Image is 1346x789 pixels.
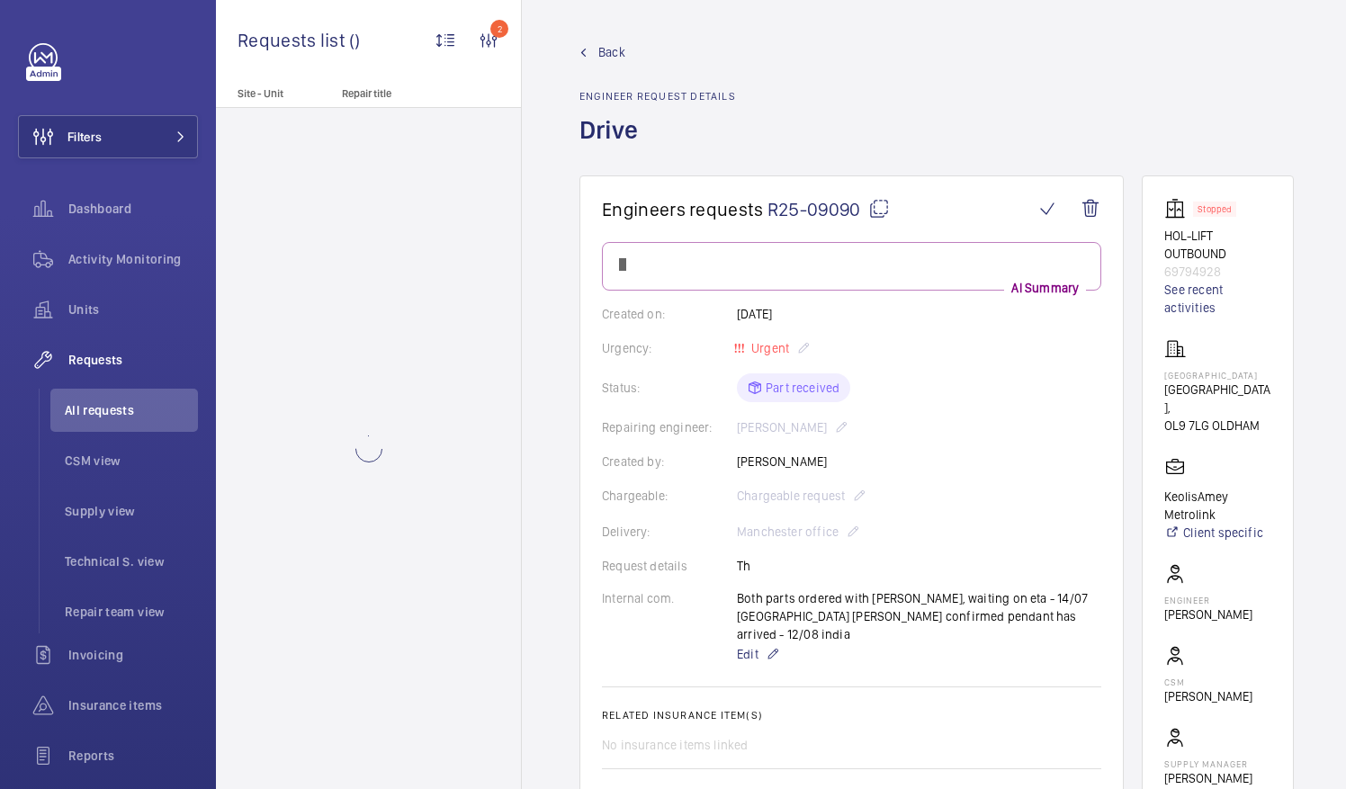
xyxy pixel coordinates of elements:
p: Engineer [1164,595,1252,605]
p: Stopped [1198,206,1232,212]
p: [PERSON_NAME] [1164,605,1252,623]
p: [PERSON_NAME] [1164,687,1252,705]
img: elevator.svg [1164,198,1193,220]
span: Supply view [65,502,198,520]
p: [GEOGRAPHIC_DATA], [1164,381,1271,417]
span: Requests list [238,29,349,51]
p: 69794928 [1164,263,1271,281]
a: Client specific [1164,524,1271,542]
p: Repair title [342,87,461,100]
p: Site - Unit [216,87,335,100]
p: Supply manager [1164,758,1271,769]
button: Filters [18,115,198,158]
span: Repair team view [65,603,198,621]
p: AI Summary [1004,279,1086,297]
h2: Related insurance item(s) [602,709,1101,722]
span: Technical S. view [65,552,198,570]
span: Requests [68,351,198,369]
span: Insurance items [68,696,198,714]
span: All requests [65,401,198,419]
span: Invoicing [68,646,198,664]
span: R25-09090 [767,198,890,220]
h2: Engineer request details [579,90,736,103]
span: Units [68,300,198,318]
span: Activity Monitoring [68,250,198,268]
span: Edit [737,645,758,663]
span: Filters [67,128,102,146]
p: [GEOGRAPHIC_DATA] [1164,370,1271,381]
a: See recent activities [1164,281,1271,317]
h1: Drive [579,113,736,175]
p: OL9 7LG OLDHAM [1164,417,1271,435]
span: Back [598,43,625,61]
span: Reports [68,747,198,765]
span: Engineers requests [602,198,764,220]
p: KeolisAmey Metrolink [1164,488,1271,524]
span: Dashboard [68,200,198,218]
p: HOL-LIFT OUTBOUND [1164,227,1271,263]
p: CSM [1164,677,1252,687]
span: CSM view [65,452,198,470]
